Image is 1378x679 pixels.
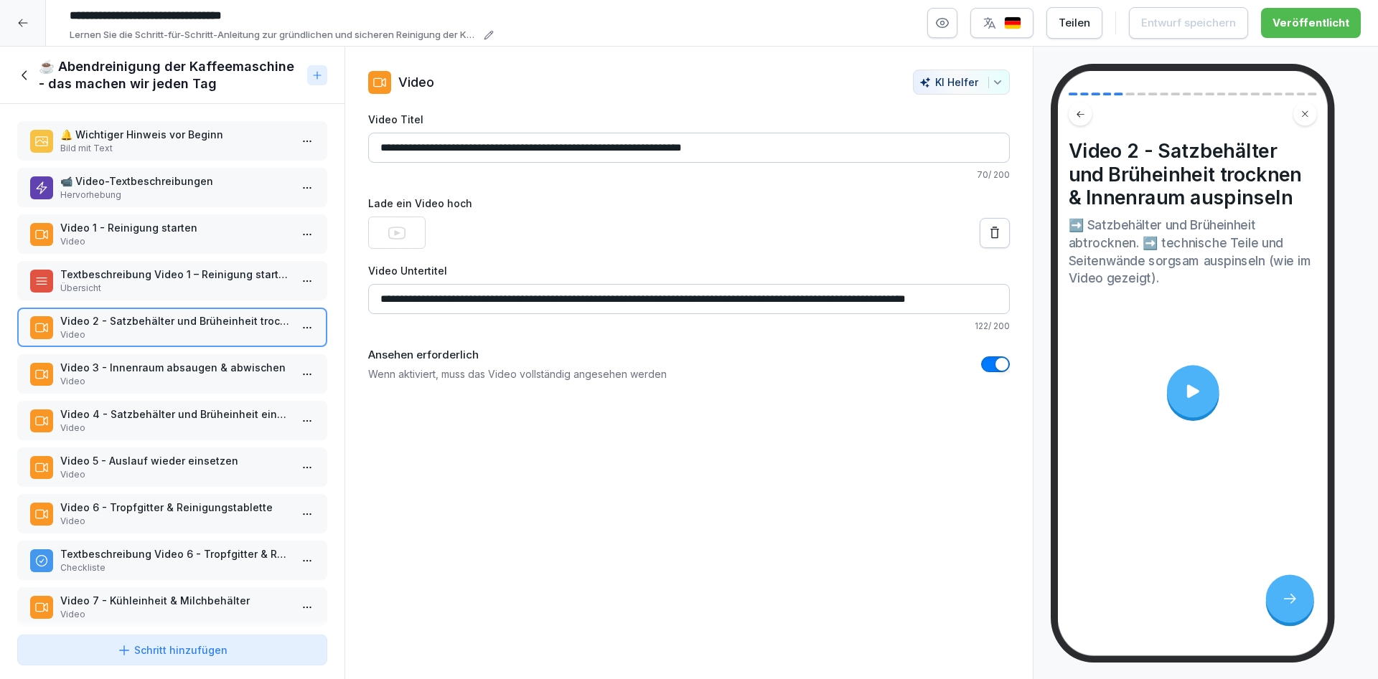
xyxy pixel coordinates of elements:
p: Video [60,515,290,528]
p: Video 7 - Kühleinheit & Milchbehälter [60,593,290,608]
div: Textbeschreibung Video 6 - Tropfgitter & ReinigungstabletteCheckliste [17,541,327,580]
button: Schritt hinzufügen [17,635,327,665]
div: Video 1 - Reinigung startenVideo [17,214,327,254]
p: Video [60,468,290,481]
p: 📹 Video-Textbeschreibungen [60,174,290,189]
div: Textbeschreibung Video 1 – Reinigung startenÜbersicht [17,261,327,300]
p: 70 / 200 [368,168,1010,181]
p: Video [60,328,290,341]
div: Veröffentlicht [1272,15,1349,31]
p: Video [60,375,290,388]
p: Lernen Sie die Schritt-für-Schritt-Anleitung zur gründlichen und sicheren Reinigung der Kaffeemas... [70,28,479,42]
div: Entwurf speichern [1141,15,1236,31]
p: ➡️ Satzbehälter und Brüheinheit abtrocknen. ➡️ technische Teile und Seitenwände sorgsam auspinsel... [1069,217,1317,288]
div: Video 5 - Auslauf wieder einsetzenVideo [17,447,327,487]
p: Video 5 - Auslauf wieder einsetzen [60,453,290,468]
div: Video 4 - Satzbehälter und Brüheinheit einsetzen und Auslauf abmachenVideo [17,401,327,440]
p: Textbeschreibung Video 6 - Tropfgitter & Reinigungstablette [60,546,290,561]
p: Hervorhebung [60,189,290,201]
p: Video [60,235,290,248]
h4: Video 2 - Satzbehälter und Brüheinheit trocknen & Innenraum auspinseln [1069,139,1317,209]
div: Video 3 - Innenraum absaugen & abwischenVideo [17,354,327,394]
p: Video 3 - Innenraum absaugen & abwischen [60,360,290,375]
label: Video Titel [368,112,1010,127]
button: KI Helfer [913,70,1010,95]
p: Video 2 - Satzbehälter und Brüheinheit trocknen & Innenraum auspinseln [60,313,290,328]
p: Übersicht [60,282,290,295]
p: Video [60,422,290,435]
div: Video 7 - Kühleinheit & MilchbehälterVideo [17,587,327,627]
div: Teilen [1059,15,1090,31]
p: Wenn aktiviert, muss das Video vollständig angesehen werden [368,366,667,381]
p: Video 1 - Reinigung starten [60,220,290,235]
p: Checkliste [60,561,290,574]
div: Schritt hinzufügen [117,642,228,657]
div: 📹 Video-TextbeschreibungenHervorhebung [17,168,327,207]
p: 🔔 Wichtiger Hinweis vor Beginn [60,127,290,142]
p: Textbeschreibung Video 1 – Reinigung starten [60,267,290,282]
p: 122 / 200 [368,320,1010,333]
p: Video [398,72,434,92]
button: Veröffentlicht [1261,8,1361,38]
div: KI Helfer [919,76,1003,88]
h1: ☕ Abendreinigung der Kaffeemaschine - das machen wir jeden Tag [39,58,301,92]
button: Entwurf speichern [1129,7,1248,39]
p: Video [60,608,290,621]
p: Video 6 - Tropfgitter & Reinigungstablette [60,500,290,515]
button: Teilen [1046,7,1102,39]
label: Video Untertitel [368,263,1010,278]
div: Video 6 - Tropfgitter & ReinigungstabletteVideo [17,494,327,533]
p: Bild mit Text [60,142,290,155]
img: de.svg [1004,16,1021,30]
div: 🔔 Wichtiger Hinweis vor BeginnBild mit Text [17,121,327,161]
label: Ansehen erforderlich [368,347,667,364]
label: Lade ein Video hoch [368,196,1010,211]
div: Video 2 - Satzbehälter und Brüheinheit trocknen & Innenraum auspinselnVideo [17,308,327,347]
p: Video 4 - Satzbehälter und Brüheinheit einsetzen und Auslauf abmachen [60,407,290,422]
